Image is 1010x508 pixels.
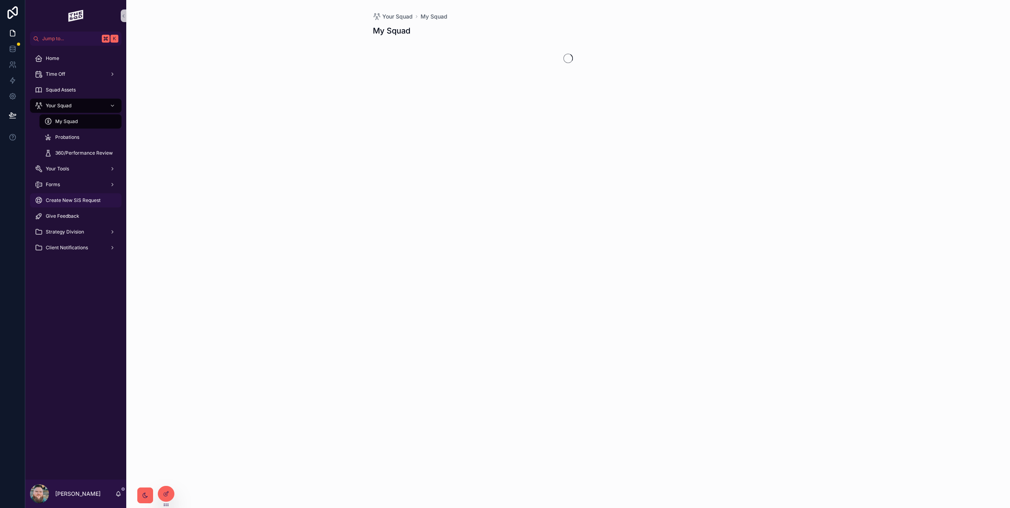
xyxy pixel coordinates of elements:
[46,197,101,204] span: Create New SiS Request
[68,9,84,22] img: App logo
[46,55,59,62] span: Home
[46,87,76,93] span: Squad Assets
[373,25,410,36] h1: My Squad
[46,166,69,172] span: Your Tools
[46,103,71,109] span: Your Squad
[30,99,122,113] a: Your Squad
[30,241,122,255] a: Client Notifications
[46,245,88,251] span: Client Notifications
[39,146,122,160] a: 360/Performance Review
[421,13,447,21] a: My Squad
[55,490,101,498] p: [PERSON_NAME]
[46,213,79,219] span: Give Feedback
[30,83,122,97] a: Squad Assets
[55,150,113,156] span: 360/Performance Review
[30,193,122,207] a: Create New SiS Request
[30,32,122,46] button: Jump to...K
[30,51,122,65] a: Home
[42,35,99,42] span: Jump to...
[382,13,413,21] span: Your Squad
[46,181,60,188] span: Forms
[55,118,78,125] span: My Squad
[39,114,122,129] a: My Squad
[373,13,413,21] a: Your Squad
[25,46,126,265] div: scrollable content
[30,67,122,81] a: Time Off
[55,134,79,140] span: Probations
[46,229,84,235] span: Strategy Division
[111,35,118,42] span: K
[30,225,122,239] a: Strategy Division
[30,162,122,176] a: Your Tools
[46,71,65,77] span: Time Off
[30,177,122,192] a: Forms
[39,130,122,144] a: Probations
[30,209,122,223] a: Give Feedback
